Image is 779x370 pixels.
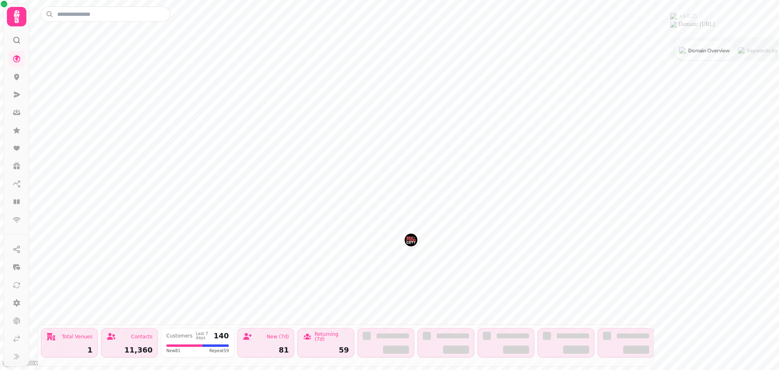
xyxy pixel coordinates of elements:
[31,48,73,53] div: Domain Overview
[267,334,289,339] div: New (7d)
[13,13,19,19] img: logo_orange.svg
[213,332,229,340] div: 140
[81,47,87,54] img: tab_keywords_by_traffic_grey.svg
[405,234,417,247] button: Seafood City
[90,48,137,53] div: Keywords by Traffic
[166,348,181,354] span: New 81
[209,348,229,354] span: Repeat 59
[13,21,19,28] img: website_grey.svg
[303,346,349,354] div: 59
[23,13,40,19] div: v 4.0.25
[21,21,58,28] div: Domain: [URL]
[314,332,349,342] div: Returning (7d)
[166,333,193,338] div: Customers
[22,47,28,54] img: tab_domain_overview_orange.svg
[2,358,38,368] a: Mapbox logo
[405,234,417,249] div: Map marker
[106,346,153,354] div: 11,360
[46,346,93,354] div: 1
[243,346,289,354] div: 81
[62,334,93,339] div: Total Venues
[196,332,211,340] div: Last 7 days
[131,334,153,339] div: Contacts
